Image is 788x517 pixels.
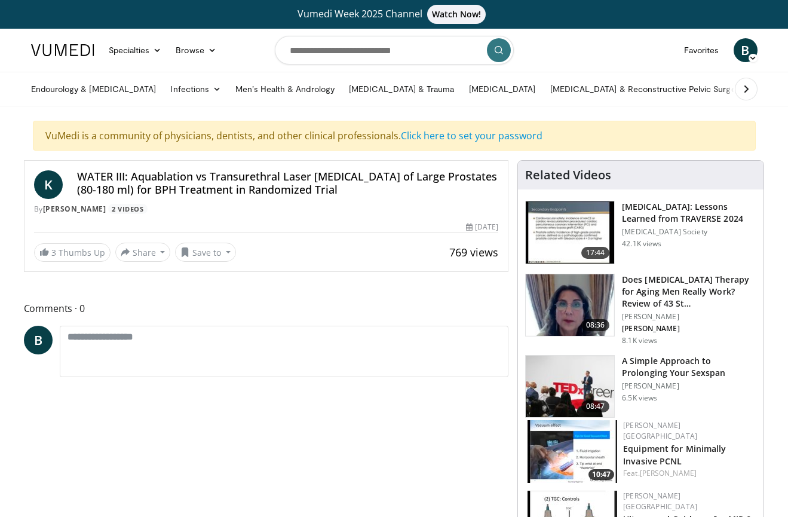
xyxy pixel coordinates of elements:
[228,77,342,101] a: Men’s Health & Andrology
[34,243,111,262] a: 3 Thumbs Up
[623,491,697,512] a: [PERSON_NAME] [GEOGRAPHIC_DATA]
[622,274,756,310] h3: Does [MEDICAL_DATA] Therapy for Aging Men Really Work? Review of 43 St…
[462,77,543,101] a: [MEDICAL_DATA]
[175,243,236,262] button: Save to
[525,355,756,418] a: 08:47 A Simple Approach to Prolonging Your Sexspan [PERSON_NAME] 6.5K views
[526,201,614,264] img: 1317c62a-2f0d-4360-bee0-b1bff80fed3c.150x105_q85_crop-smart_upscale.jpg
[466,222,498,233] div: [DATE]
[623,420,697,441] a: [PERSON_NAME] [GEOGRAPHIC_DATA]
[102,38,169,62] a: Specialties
[622,201,756,225] h3: [MEDICAL_DATA]: Lessons Learned from TRAVERSE 2024
[31,44,94,56] img: VuMedi Logo
[34,204,499,215] div: By
[427,5,486,24] span: Watch Now!
[622,393,657,403] p: 6.5K views
[622,381,756,391] p: [PERSON_NAME]
[525,168,611,182] h4: Related Videos
[588,469,614,480] span: 10:47
[581,319,610,331] span: 08:36
[24,301,509,316] span: Comments 0
[581,247,610,259] span: 17:44
[342,77,462,101] a: [MEDICAL_DATA] & Trauma
[163,77,228,101] a: Infections
[526,356,614,418] img: c4bd4661-e278-4c34-863c-57c104f39734.150x105_q85_crop-smart_upscale.jpg
[623,443,726,467] a: Equipment for Minimally Invasive PCNL
[622,355,756,379] h3: A Simple Approach to Prolonging Your Sexspan
[401,129,542,142] a: Click here to set your password
[734,38,758,62] a: B
[581,400,610,412] span: 08:47
[622,312,756,322] p: [PERSON_NAME]
[115,243,171,262] button: Share
[77,170,499,196] h4: WATER III: Aquablation vs Transurethral Laser [MEDICAL_DATA] of Large Prostates (80-180 ml) for B...
[622,324,756,334] p: [PERSON_NAME]
[640,468,697,478] a: [PERSON_NAME]
[525,274,756,345] a: 08:36 Does [MEDICAL_DATA] Therapy for Aging Men Really Work? Review of 43 St… [PERSON_NAME] [PERS...
[108,204,148,214] a: 2 Videos
[677,38,726,62] a: Favorites
[449,245,498,259] span: 769 views
[623,468,754,479] div: Feat.
[622,227,756,237] p: [MEDICAL_DATA] Society
[525,201,756,264] a: 17:44 [MEDICAL_DATA]: Lessons Learned from TRAVERSE 2024 [MEDICAL_DATA] Society 42.1K views
[622,336,657,345] p: 8.1K views
[33,5,756,24] a: Vumedi Week 2025 ChannelWatch Now!
[24,326,53,354] a: B
[526,274,614,336] img: 4d4bce34-7cbb-4531-8d0c-5308a71d9d6c.150x105_q85_crop-smart_upscale.jpg
[24,77,164,101] a: Endourology & [MEDICAL_DATA]
[275,36,514,65] input: Search topics, interventions
[51,247,56,258] span: 3
[622,239,661,249] p: 42.1K views
[168,38,223,62] a: Browse
[33,121,756,151] div: VuMedi is a community of physicians, dentists, and other clinical professionals.
[528,420,617,483] a: 10:47
[528,420,617,483] img: 57193a21-700a-4103-8163-b4069ca57589.150x105_q85_crop-smart_upscale.jpg
[43,204,106,214] a: [PERSON_NAME]
[543,77,750,101] a: [MEDICAL_DATA] & Reconstructive Pelvic Surgery
[34,170,63,199] a: K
